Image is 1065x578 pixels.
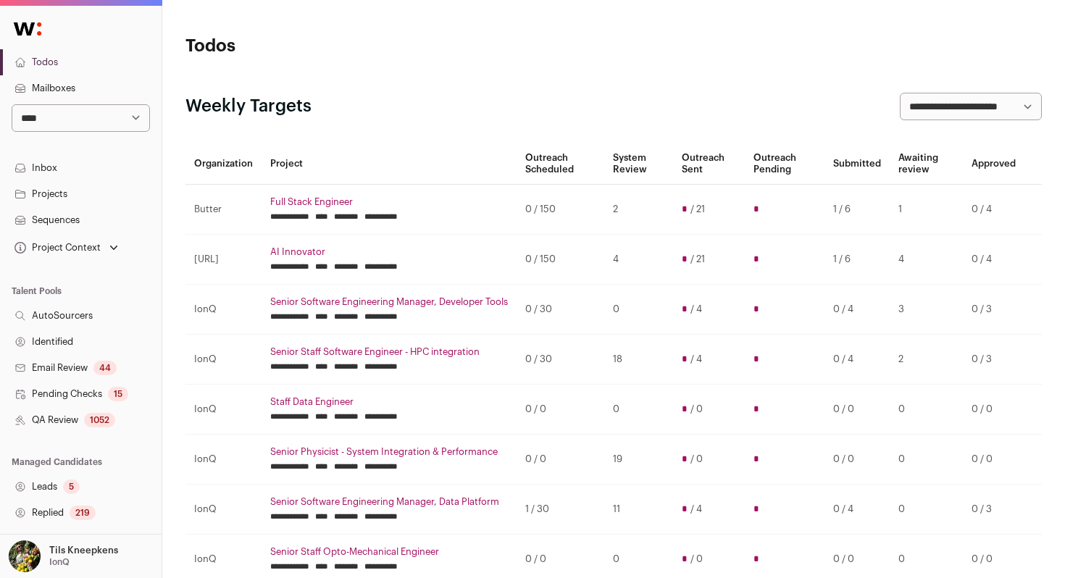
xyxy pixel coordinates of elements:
[185,335,262,385] td: IonQ
[185,35,471,58] h1: Todos
[963,185,1024,235] td: 0 / 4
[824,335,890,385] td: 0 / 4
[604,143,673,185] th: System Review
[12,238,121,258] button: Open dropdown
[604,385,673,435] td: 0
[185,95,312,118] h2: Weekly Targets
[270,446,508,458] a: Senior Physicist - System Integration & Performance
[963,485,1024,535] td: 0 / 3
[890,385,963,435] td: 0
[824,285,890,335] td: 0 / 4
[185,485,262,535] td: IonQ
[963,335,1024,385] td: 0 / 3
[890,185,963,235] td: 1
[690,553,703,565] span: / 0
[6,540,121,572] button: Open dropdown
[185,285,262,335] td: IonQ
[604,485,673,535] td: 11
[963,143,1024,185] th: Approved
[690,403,703,415] span: / 0
[824,185,890,235] td: 1 / 6
[690,204,705,215] span: / 21
[890,235,963,285] td: 4
[824,143,890,185] th: Submitted
[690,254,705,265] span: / 21
[604,285,673,335] td: 0
[185,435,262,485] td: IonQ
[270,196,508,208] a: Full Stack Engineer
[93,361,117,375] div: 44
[824,485,890,535] td: 0 / 4
[824,385,890,435] td: 0 / 0
[824,235,890,285] td: 1 / 6
[185,185,262,235] td: Butter
[270,296,508,308] a: Senior Software Engineering Manager, Developer Tools
[890,435,963,485] td: 0
[6,14,49,43] img: Wellfound
[517,435,604,485] td: 0 / 0
[84,413,115,427] div: 1052
[185,235,262,285] td: [URL]
[9,540,41,572] img: 6689865-medium_jpg
[963,385,1024,435] td: 0 / 0
[262,143,517,185] th: Project
[12,242,101,254] div: Project Context
[604,335,673,385] td: 18
[270,246,508,258] a: AI Innovator
[963,285,1024,335] td: 0 / 3
[517,385,604,435] td: 0 / 0
[604,235,673,285] td: 4
[690,503,702,515] span: / 4
[49,545,118,556] p: Tils Kneepkens
[49,556,70,568] p: IonQ
[270,496,508,508] a: Senior Software Engineering Manager, Data Platform
[690,453,703,465] span: / 0
[745,143,824,185] th: Outreach Pending
[63,479,80,494] div: 5
[824,435,890,485] td: 0 / 0
[890,335,963,385] td: 2
[270,546,508,558] a: Senior Staff Opto-Mechanical Engineer
[517,235,604,285] td: 0 / 150
[690,303,702,315] span: / 4
[690,353,702,365] span: / 4
[517,185,604,235] td: 0 / 150
[108,387,128,401] div: 15
[270,396,508,408] a: Staff Data Engineer
[70,506,96,520] div: 219
[517,335,604,385] td: 0 / 30
[604,185,673,235] td: 2
[604,435,673,485] td: 19
[270,346,508,358] a: Senior Staff Software Engineer - HPC integration
[963,435,1024,485] td: 0 / 0
[890,143,963,185] th: Awaiting review
[517,485,604,535] td: 1 / 30
[185,385,262,435] td: IonQ
[890,285,963,335] td: 3
[963,235,1024,285] td: 0 / 4
[185,143,262,185] th: Organization
[673,143,745,185] th: Outreach Sent
[517,285,604,335] td: 0 / 30
[890,485,963,535] td: 0
[517,143,604,185] th: Outreach Scheduled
